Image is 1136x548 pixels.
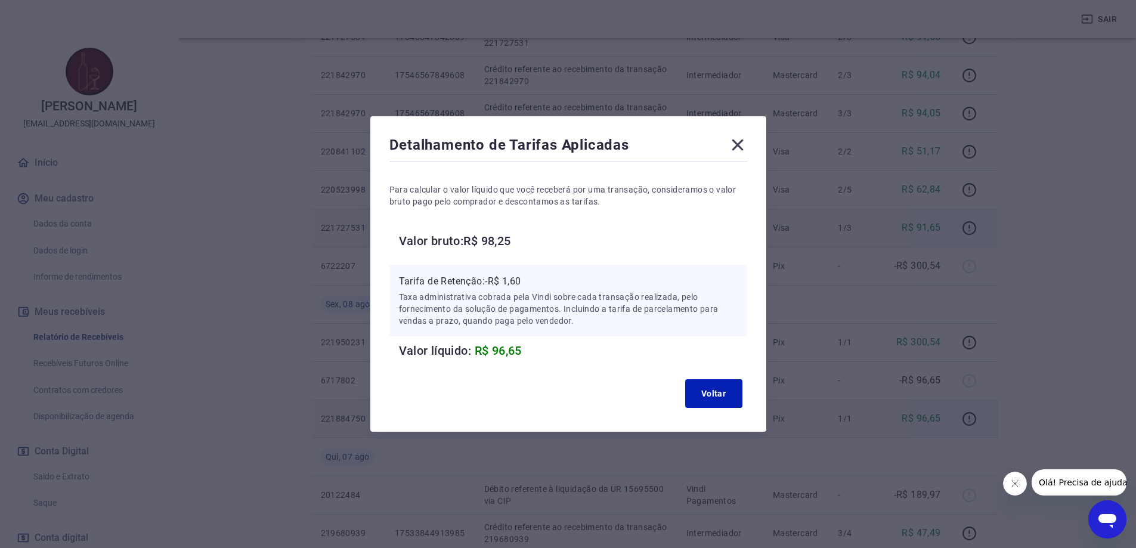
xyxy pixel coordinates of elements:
[389,135,747,159] div: Detalhamento de Tarifas Aplicadas
[399,274,738,289] p: Tarifa de Retenção: -R$ 1,60
[389,184,747,208] p: Para calcular o valor líquido que você receberá por uma transação, consideramos o valor bruto pag...
[399,341,747,360] h6: Valor líquido:
[399,291,738,327] p: Taxa administrativa cobrada pela Vindi sobre cada transação realizada, pelo fornecimento da soluç...
[7,8,100,18] span: Olá! Precisa de ajuda?
[399,231,747,250] h6: Valor bruto: R$ 98,25
[1088,500,1126,538] iframe: Botão para abrir a janela de mensagens
[685,379,742,408] button: Voltar
[475,343,522,358] span: R$ 96,65
[1032,469,1126,496] iframe: Mensagem da empresa
[1003,472,1027,496] iframe: Fechar mensagem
